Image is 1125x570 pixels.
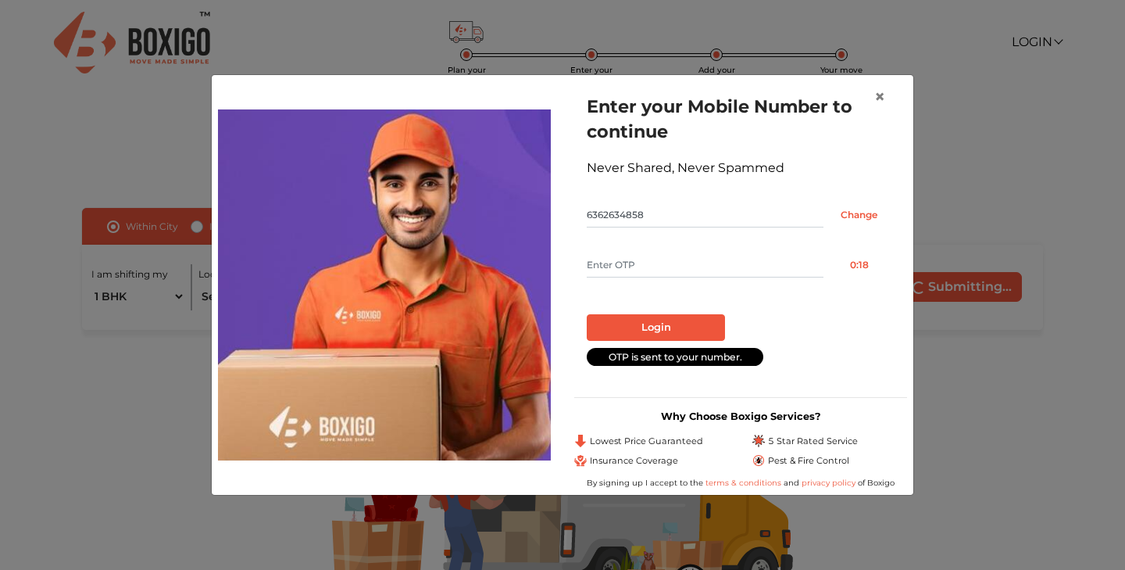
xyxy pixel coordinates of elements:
[218,109,551,460] img: relocation-img
[705,478,784,488] a: terms & conditions
[574,477,907,489] div: By signing up I accept to the and of Boxigo
[874,85,885,108] span: ×
[574,410,907,422] h3: Why Choose Boxigo Services?
[587,94,895,144] h1: Enter your Mobile Number to continue
[587,348,763,366] div: OTP is sent to your number.
[862,75,898,119] button: Close
[768,435,858,448] span: 5 Star Rated Service
[799,478,858,488] a: privacy policy
[587,203,823,228] input: Mobile No
[768,454,849,468] span: Pest & Fire Control
[590,435,703,448] span: Lowest Price Guaranteed
[823,253,895,278] button: 0:18
[587,159,895,177] div: Never Shared, Never Spammed
[590,454,678,468] span: Insurance Coverage
[587,314,725,341] button: Login
[587,253,823,278] input: Enter OTP
[823,203,895,228] input: Change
